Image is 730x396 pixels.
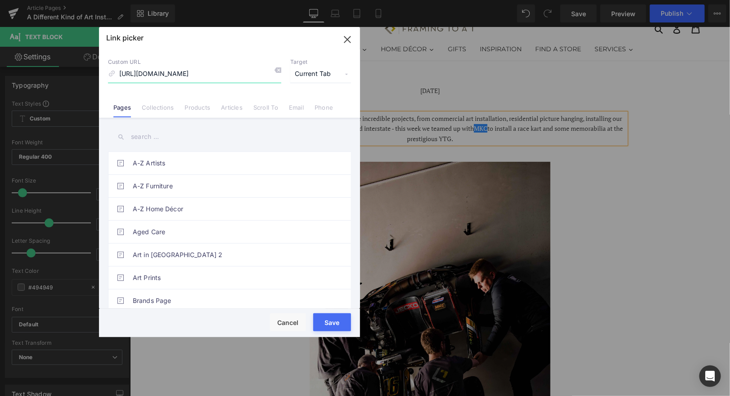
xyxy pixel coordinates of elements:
span: FIND A STORE [405,18,451,27]
button: Save [313,313,351,331]
a: INSPIRATION [343,11,398,34]
a: MKC [344,97,357,106]
a: GIFTS [311,11,343,34]
span: INSPIRATION [350,18,392,27]
span: HOME DÉCOR [251,18,297,27]
a: Articles [221,104,243,117]
a: FURNITURE [185,11,244,34]
a: Pages [113,104,131,117]
a: Collections [142,104,174,117]
a: Phone [315,104,333,117]
a: Art in [GEOGRAPHIC_DATA] 2 [133,244,331,266]
span: Current Tab [290,66,351,83]
a: Products [185,104,210,117]
a: HOME DÉCOR [244,11,311,34]
span: TV-MIRRORS [130,18,171,27]
a: A-Z Artists [133,152,331,174]
span: FURNITURE [192,18,230,27]
button: Cancel [270,313,306,331]
a: A-Z Furniture [133,175,331,197]
a: FIND A STORE [398,11,458,34]
a: ART [90,11,123,34]
p: Custom URL [108,58,281,66]
p: Target [290,58,351,66]
a: A-Z Home Décor [133,198,331,220]
div: Open Intercom Messenger [699,365,721,387]
span: We are lucky enough to work alongside some incredible projects, from commercial art installation,... [107,87,493,116]
input: search ... [108,127,351,147]
p: Link picker [106,33,144,42]
input: https://gempages.net [108,66,281,83]
a: SERVICES [458,11,510,34]
a: Scroll To [253,104,278,117]
a: Art Prints [133,267,331,289]
span: SERVICES [464,18,496,27]
span: ART [96,18,109,27]
a: Aged Care [133,221,331,243]
a: Brands Page [133,289,331,312]
span: GIFTS [318,18,336,27]
a: Email [289,104,304,117]
a: TV-MIRRORS [123,11,185,34]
